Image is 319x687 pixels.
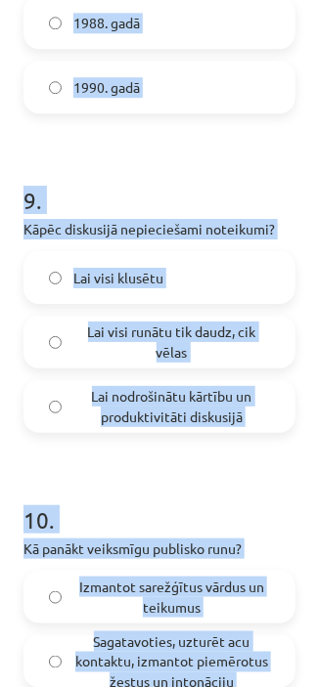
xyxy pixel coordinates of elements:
[23,472,296,533] h1: 10 .
[23,152,296,213] h1: 9 .
[73,13,140,33] span: 1988. gadā
[49,17,62,29] input: 1988. gadā
[73,577,270,618] span: Izmantot sarežģītus vārdus un teikumus
[49,336,62,349] input: Lai visi runātu tik daudz, cik vēlas
[23,538,296,559] p: Kā panākt veiksmīgu publisko runu?
[73,322,270,363] span: Lai visi runātu tik daudz, cik vēlas
[49,656,62,668] input: Sagatavoties, uzturēt acu kontaktu, izmantot piemērotus žestus un intonāciju
[23,219,296,239] p: Kāpēc diskusijā nepieciešami noteikumi?
[49,401,62,413] input: Lai nodrošinātu kārtību un produktivitāti diskusijā
[73,386,270,427] span: Lai nodrošinātu kārtību un produktivitāti diskusijā
[73,77,140,98] span: 1990. gadā
[49,272,62,284] input: Lai visi klusētu
[49,591,62,604] input: Izmantot sarežģītus vārdus un teikumus
[49,81,62,94] input: 1990. gadā
[73,268,163,288] span: Lai visi klusētu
